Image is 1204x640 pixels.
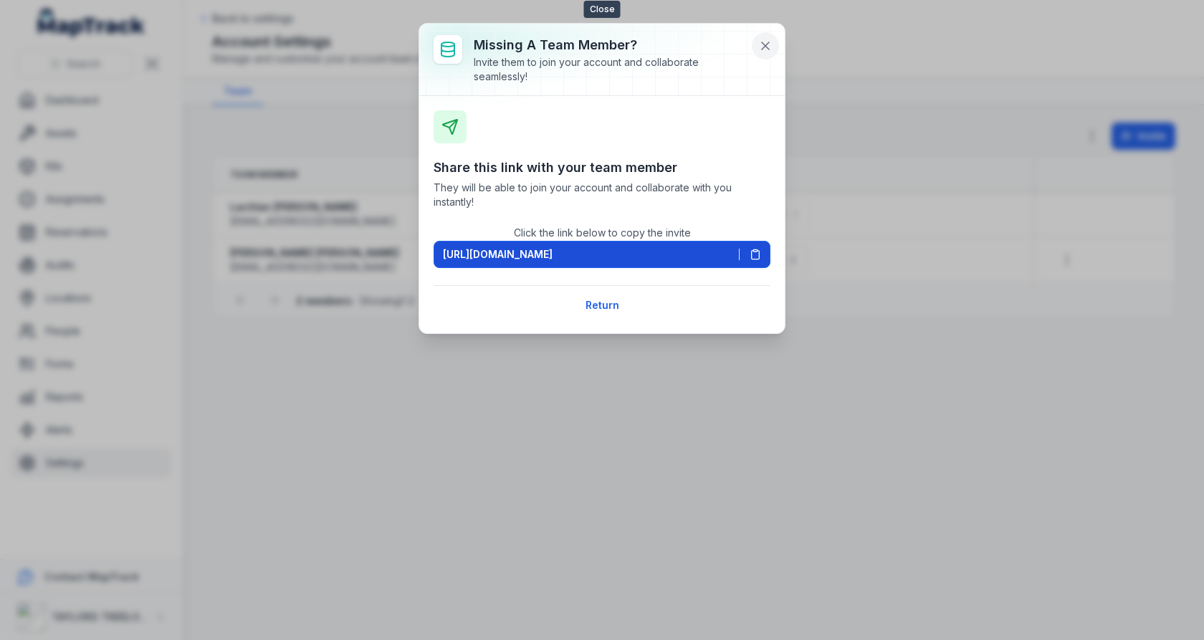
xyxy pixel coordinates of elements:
[576,292,629,319] button: Return
[434,158,770,178] h3: Share this link with your team member
[514,226,691,239] span: Click the link below to copy the invite
[434,181,770,209] span: They will be able to join your account and collaborate with you instantly!
[443,247,553,262] span: [URL][DOMAIN_NAME]
[434,241,770,268] button: [URL][DOMAIN_NAME]
[474,35,747,55] h3: Missing a team member?
[474,55,747,84] div: Invite them to join your account and collaborate seamlessly!
[584,1,621,18] span: Close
